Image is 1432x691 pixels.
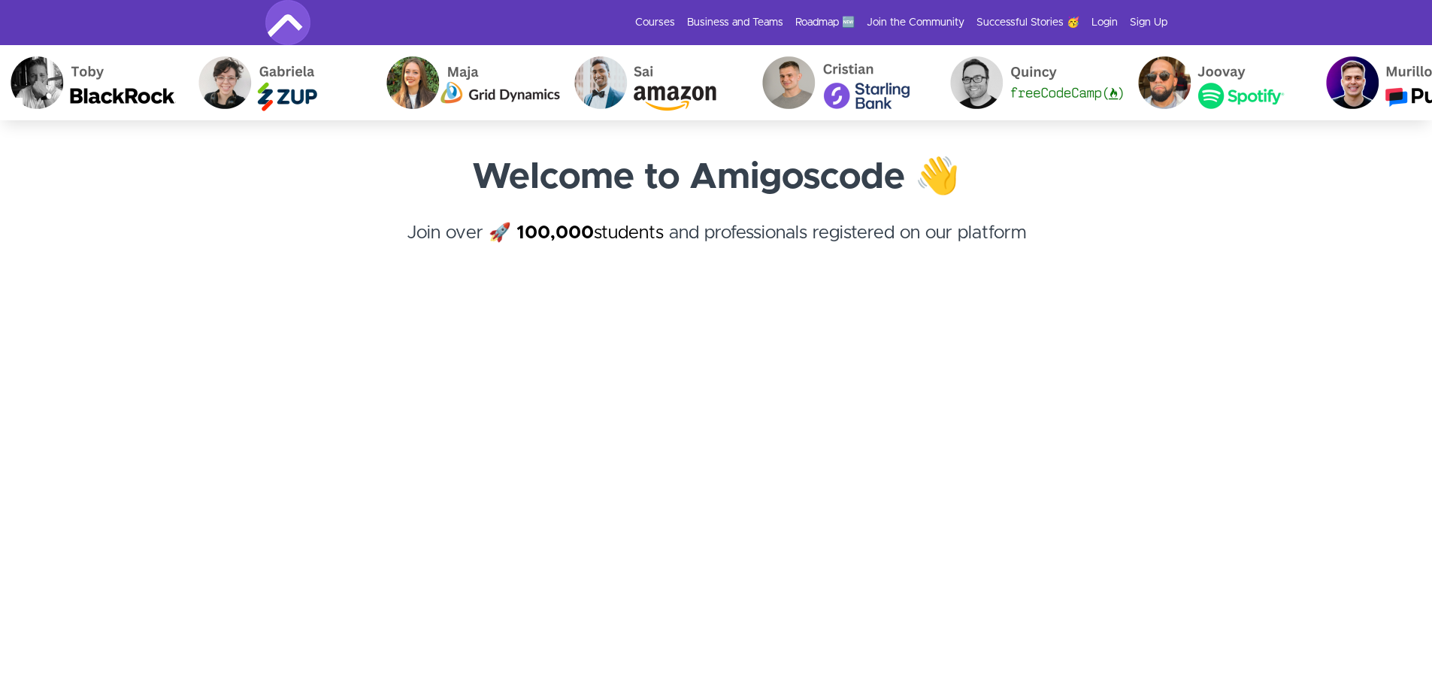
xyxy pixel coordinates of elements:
[976,15,1079,30] a: Successful Stories 🥳
[516,224,594,242] strong: 100,000
[1091,15,1118,30] a: Login
[1130,15,1167,30] a: Sign Up
[795,15,855,30] a: Roadmap 🆕
[371,45,559,120] img: Maja
[747,45,935,120] img: Cristian
[867,15,964,30] a: Join the Community
[265,220,1167,274] h4: Join over 🚀 and professionals registered on our platform
[687,15,783,30] a: Business and Teams
[183,45,371,120] img: Gabriela
[516,224,664,242] a: 100,000students
[559,45,747,120] img: Sai
[635,15,675,30] a: Courses
[472,159,960,195] strong: Welcome to Amigoscode 👋
[1123,45,1311,120] img: Joovay
[935,45,1123,120] img: Quincy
